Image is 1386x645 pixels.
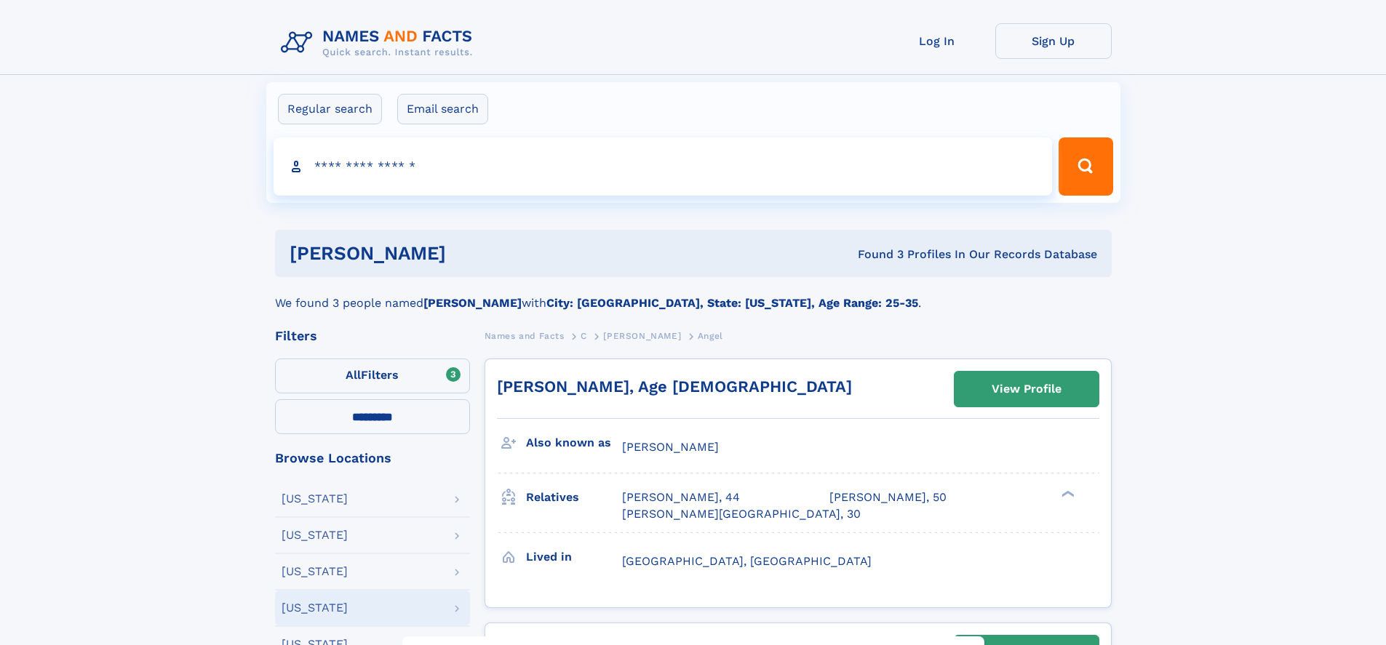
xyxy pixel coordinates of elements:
a: [PERSON_NAME], Age [DEMOGRAPHIC_DATA] [497,377,852,396]
h3: Lived in [526,545,622,569]
input: search input [274,137,1053,196]
b: [PERSON_NAME] [423,296,522,310]
label: Filters [275,358,470,393]
img: Logo Names and Facts [275,23,485,63]
h3: Relatives [526,485,622,510]
a: View Profile [955,372,1099,406]
a: [PERSON_NAME], 44 [622,489,740,505]
span: C [581,331,587,341]
div: Browse Locations [275,452,470,465]
button: Search Button [1059,137,1112,196]
h3: Also known as [526,430,622,455]
div: View Profile [992,372,1062,406]
a: Sign Up [995,23,1112,59]
div: [US_STATE] [282,566,348,577]
a: Names and Facts [485,326,565,345]
h1: [PERSON_NAME] [290,244,652,263]
div: We found 3 people named with . [275,277,1112,312]
span: [PERSON_NAME] [603,331,681,341]
span: [PERSON_NAME] [622,440,719,454]
div: [US_STATE] [282,602,348,614]
div: Found 3 Profiles In Our Records Database [652,247,1097,263]
div: Filters [275,329,470,342]
b: City: [GEOGRAPHIC_DATA], State: [US_STATE], Age Range: 25-35 [546,296,918,310]
label: Regular search [278,94,382,124]
a: [PERSON_NAME], 50 [829,489,947,505]
label: Email search [397,94,488,124]
div: [US_STATE] [282,529,348,541]
a: Log In [879,23,995,59]
span: [GEOGRAPHIC_DATA], [GEOGRAPHIC_DATA] [622,554,872,568]
a: [PERSON_NAME] [603,326,681,345]
a: C [581,326,587,345]
div: ❯ [1058,489,1075,499]
div: [US_STATE] [282,493,348,505]
span: Angel [698,331,723,341]
span: All [346,368,361,382]
a: [PERSON_NAME][GEOGRAPHIC_DATA], 30 [622,506,861,522]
